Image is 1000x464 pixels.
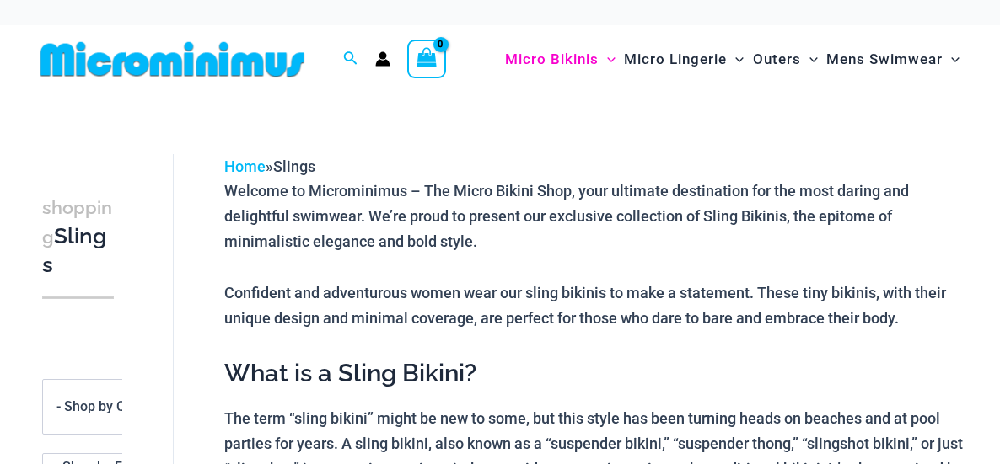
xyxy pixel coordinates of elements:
a: Mens SwimwearMenu ToggleMenu Toggle [822,34,964,85]
h2: What is a Sling Bikini? [224,357,965,389]
a: View Shopping Cart, empty [407,40,446,78]
a: Micro BikinisMenu ToggleMenu Toggle [501,34,620,85]
span: Micro Lingerie [624,38,727,81]
a: Micro LingerieMenu ToggleMenu Toggle [620,34,748,85]
span: Outers [753,38,801,81]
h3: Slings [42,193,114,280]
p: Welcome to Microminimus – The Micro Bikini Shop, your ultimate destination for the most daring an... [224,179,965,253]
span: Menu Toggle [727,38,744,81]
a: Search icon link [343,49,358,70]
span: Slings [273,157,315,175]
span: shopping [42,197,112,248]
span: - Shop by Color [42,379,160,435]
span: - Shop by Color [56,398,148,414]
a: Account icon link [375,51,390,67]
p: Confident and adventurous women wear our sling bikinis to make a statement. These tiny bikinis, w... [224,280,965,330]
a: OutersMenu ToggleMenu Toggle [749,34,822,85]
span: Micro Bikinis [505,38,599,81]
span: - Shop by Color [43,380,159,434]
span: Menu Toggle [599,38,616,81]
img: MM SHOP LOGO FLAT [34,40,311,78]
span: Menu Toggle [943,38,960,81]
span: Mens Swimwear [826,38,943,81]
nav: Site Navigation [498,31,966,88]
a: Home [224,157,266,175]
span: » [224,157,315,175]
span: Menu Toggle [801,38,818,81]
